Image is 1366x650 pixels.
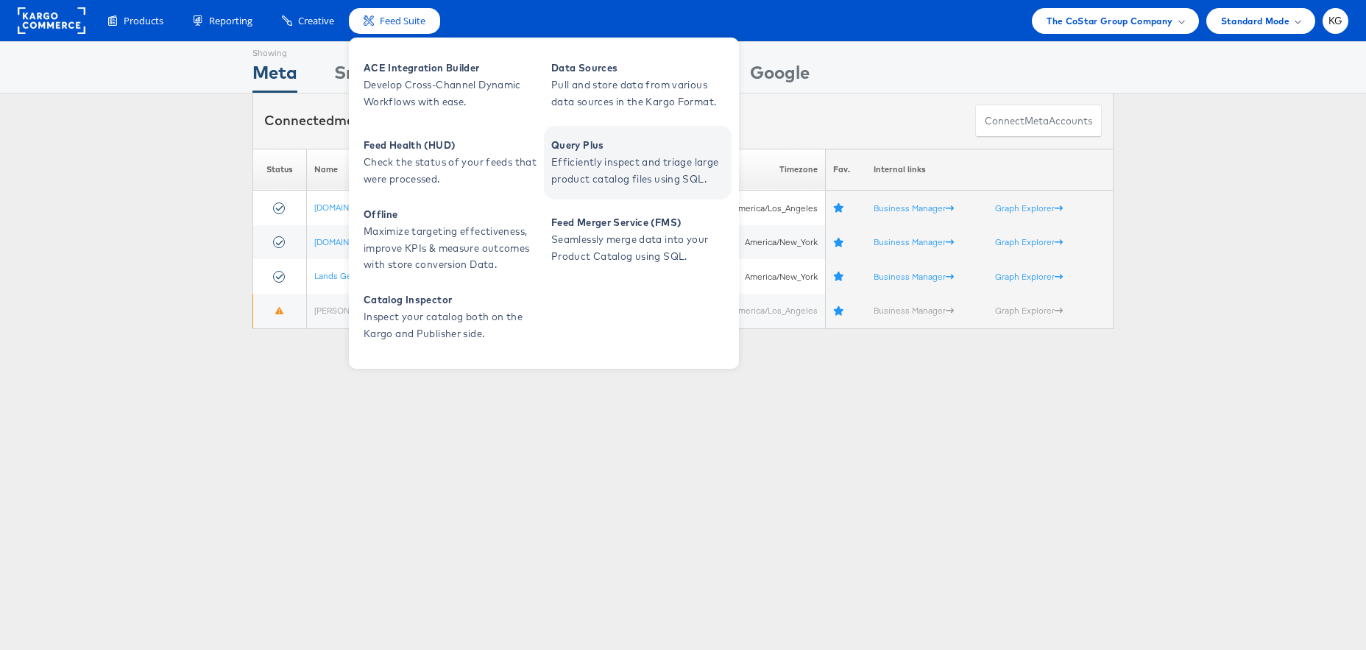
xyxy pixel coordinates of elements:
a: Data Sources Pull and store data from various data sources in the Kargo Format. [544,49,732,122]
td: America/Los_Angeles [697,294,826,328]
a: Business Manager [874,271,954,282]
span: Inspect your catalog both on the Kargo and Publisher side. [364,308,540,342]
a: Catalog Inspector Inspect your catalog both on the Kargo and Publisher side. [356,280,544,354]
span: Feed Health (HUD) [364,137,540,154]
a: Graph Explorer [995,271,1063,282]
span: Creative [298,14,334,28]
span: The CoStar Group Company [1047,13,1172,29]
a: Query Plus Efficiently inspect and triage large product catalog files using SQL. [544,126,732,199]
a: Business Manager [874,236,954,247]
div: Google [750,60,810,93]
a: Business Manager [874,202,954,213]
span: Check the status of your feeds that were processed. [364,154,540,188]
td: America/Los_Angeles [697,191,826,225]
span: Standard Mode [1221,13,1289,29]
span: Feed Merger Service (FMS) [551,214,728,231]
span: Reporting [209,14,252,28]
a: Offline Maximize targeting effectiveness, improve KPIs & measure outcomes with store conversion D... [356,203,544,277]
div: Meta [252,60,297,93]
a: Feed Health (HUD) Check the status of your feeds that were processed. [356,126,544,199]
a: ACE Integration Builder Develop Cross-Channel Dynamic Workflows with ease. [356,49,544,122]
span: Query Plus [551,137,728,154]
button: ConnectmetaAccounts [975,105,1102,138]
th: Status [253,149,307,191]
a: Lands General [314,270,372,281]
span: Efficiently inspect and triage large product catalog files using SQL. [551,154,728,188]
a: Business Manager [874,305,954,316]
span: KG [1328,16,1343,26]
span: Seamlessly merge data into your Product Catalog using SQL. [551,231,728,265]
a: [PERSON_NAME] [314,305,378,316]
span: meta [334,112,368,129]
th: Name [307,149,514,191]
span: meta [1024,114,1049,128]
span: Products [124,14,163,28]
a: Graph Explorer [995,236,1063,247]
a: [DOMAIN_NAME] [314,236,378,247]
span: Catalog Inspector [364,292,540,308]
a: Graph Explorer [995,202,1063,213]
a: Feed Merger Service (FMS) Seamlessly merge data into your Product Catalog using SQL. [544,203,732,277]
a: Graph Explorer [995,305,1063,316]
div: Snapchat [334,60,417,93]
span: ACE Integration Builder [364,60,540,77]
span: Maximize targeting effectiveness, improve KPIs & measure outcomes with store conversion Data. [364,223,540,273]
div: Connected accounts [264,111,426,130]
td: America/New_York [697,259,826,294]
a: [DOMAIN_NAME] Retargeting [314,202,426,213]
span: Data Sources [551,60,728,77]
span: Offline [364,206,540,223]
span: Develop Cross-Channel Dynamic Workflows with ease. [364,77,540,110]
th: Timezone [697,149,826,191]
div: Showing [252,42,297,60]
span: Pull and store data from various data sources in the Kargo Format. [551,77,728,110]
td: America/New_York [697,225,826,260]
span: Feed Suite [380,14,425,28]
